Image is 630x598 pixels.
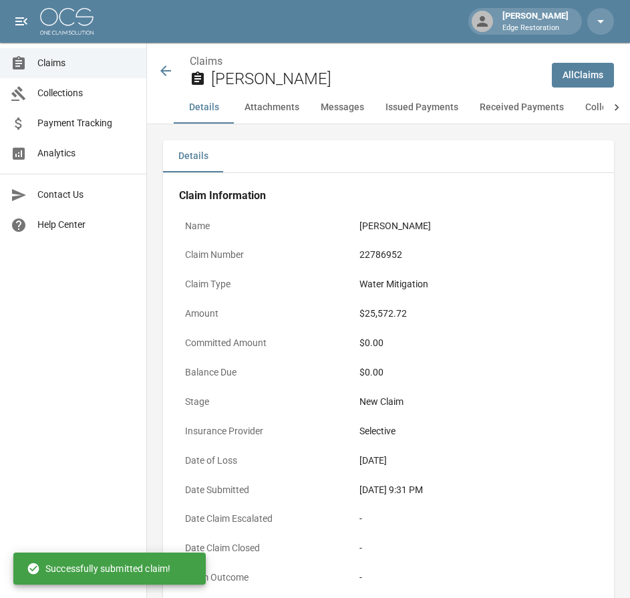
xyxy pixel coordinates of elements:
button: Attachments [234,92,310,124]
button: Details [163,140,223,172]
button: open drawer [8,8,35,35]
div: [DATE] [359,454,387,468]
nav: breadcrumb [190,53,541,69]
button: Received Payments [469,92,575,124]
h2: [PERSON_NAME] [211,69,541,89]
p: Date Claim Escalated [179,506,353,532]
span: Help Center [37,218,136,232]
span: Claims [37,56,136,70]
button: Messages [310,92,375,124]
div: $25,572.72 [359,307,407,321]
button: Details [174,92,234,124]
p: Date of Loss [179,448,353,474]
a: AllClaims [552,63,614,88]
div: [DATE] 9:31 PM [359,483,592,497]
p: Claim Outcome [179,565,353,591]
div: - [359,541,592,555]
p: Date Claim Closed [179,535,353,561]
div: New Claim [359,395,592,409]
span: Contact Us [37,188,136,202]
div: anchor tabs [174,92,603,124]
div: $0.00 [359,365,592,380]
div: - [359,512,592,526]
span: Payment Tracking [37,116,136,130]
div: [PERSON_NAME] [359,219,431,233]
p: Name [179,213,353,239]
div: [PERSON_NAME] [497,9,574,33]
p: Edge Restoration [502,23,569,34]
p: Balance Due [179,359,353,386]
p: Claim Type [179,271,353,297]
p: Stage [179,389,353,415]
span: Analytics [37,146,136,160]
div: - [359,571,592,585]
p: Committed Amount [179,330,353,356]
span: Collections [37,86,136,100]
div: Water Mitigation [359,277,428,291]
a: Claims [190,55,222,67]
div: Successfully submitted claim! [27,557,170,581]
h4: Claim Information [179,189,598,202]
p: Insurance Provider [179,418,353,444]
div: 22786952 [359,248,402,262]
img: ocs-logo-white-transparent.png [40,8,94,35]
p: Amount [179,301,353,327]
div: details tabs [163,140,614,172]
div: Selective [359,424,396,438]
p: Claim Number [179,242,353,268]
div: $0.00 [359,336,592,350]
p: Date Submitted [179,477,353,503]
button: Issued Payments [375,92,469,124]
